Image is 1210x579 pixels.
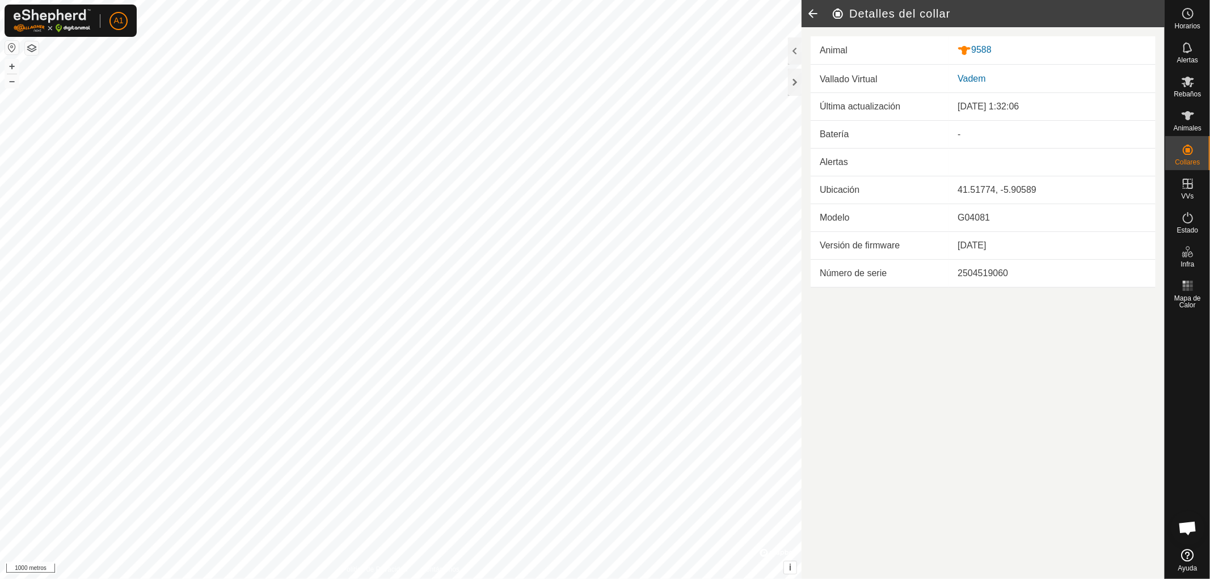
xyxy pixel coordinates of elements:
[971,45,992,54] font: 9588
[421,565,459,573] font: Contáctenos
[5,74,19,88] button: –
[1174,90,1201,98] font: Rebaños
[789,563,791,572] font: i
[1177,56,1198,64] font: Alertas
[958,240,986,250] font: [DATE]
[1165,544,1210,576] a: Ayuda
[113,16,123,25] font: A1
[958,185,1036,195] font: 41.51774, -5.90589
[958,129,960,139] font: -
[958,74,986,83] a: Vadem
[1175,22,1200,30] font: Horarios
[14,9,91,32] img: Logotipo de Gallagher
[1174,294,1201,309] font: Mapa de Calor
[820,157,848,167] font: Alertas
[1181,260,1194,268] font: Infra
[1177,226,1198,234] font: Estado
[25,41,39,55] button: Capas del Mapa
[958,102,1019,111] font: [DATE] 1:32:06
[784,561,796,574] button: i
[820,213,849,222] font: Modelo
[1178,564,1198,572] font: Ayuda
[9,60,15,72] font: +
[958,268,1008,278] font: 2504519060
[820,185,859,195] font: Ubicación
[1181,192,1194,200] font: VVs
[421,564,459,574] a: Contáctenos
[820,129,849,139] font: Batería
[5,60,19,73] button: +
[820,45,848,55] font: Animal
[342,564,407,574] a: Política de Privacidad
[849,7,951,20] font: Detalles del collar
[820,102,900,111] font: Última actualización
[1175,158,1200,166] font: Collares
[820,268,887,278] font: Número de serie
[1174,124,1201,132] font: Animales
[342,565,407,573] font: Política de Privacidad
[958,213,990,222] font: G04081
[1171,511,1205,545] div: Chat abierto
[5,41,19,54] button: Restablecer Mapa
[9,75,15,87] font: –
[820,74,878,83] font: Vallado Virtual
[820,240,900,250] font: Versión de firmware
